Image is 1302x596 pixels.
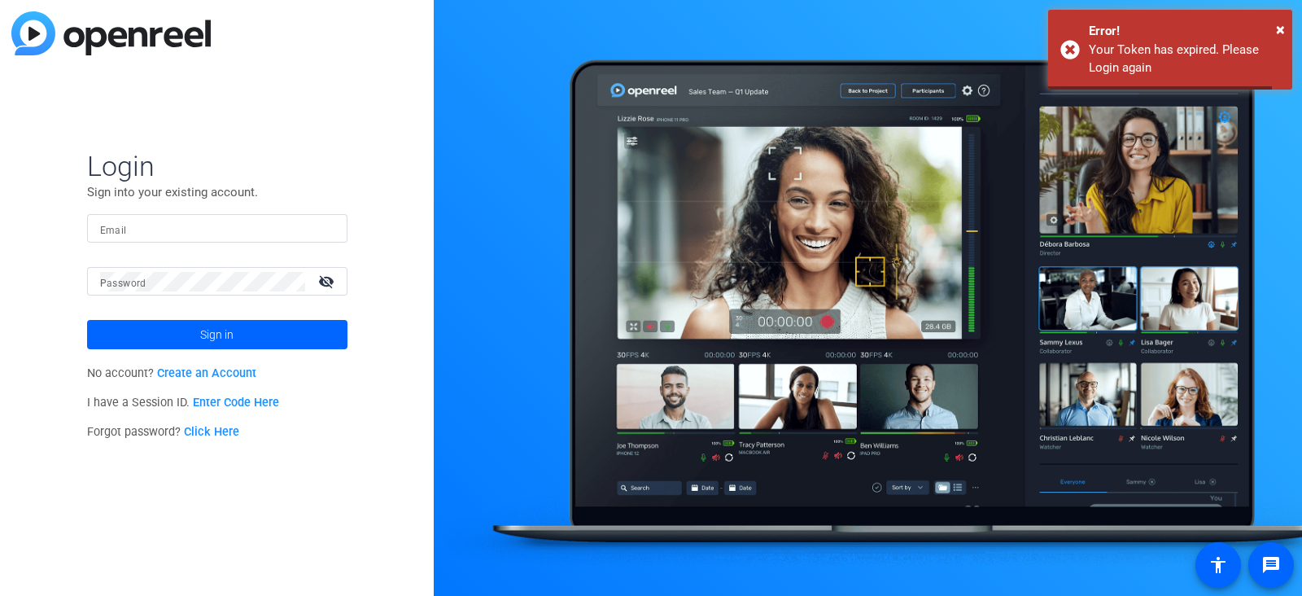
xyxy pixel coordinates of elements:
mat-icon: message [1261,555,1281,575]
span: I have a Session ID. [87,396,280,410]
p: Sign into your existing account. [87,183,347,201]
span: × [1276,20,1285,39]
mat-label: Password [100,278,146,289]
a: Click Here [184,425,239,439]
div: Your Token has expired. Please Login again [1089,41,1280,77]
span: Sign in [200,314,234,355]
input: Enter Email Address [100,219,334,239]
mat-icon: visibility_off [308,270,347,293]
a: Create an Account [157,366,256,380]
mat-icon: accessibility [1208,555,1228,575]
img: blue-gradient.svg [11,11,211,55]
button: Sign in [87,320,347,349]
mat-label: Email [100,225,127,236]
span: Login [87,149,347,183]
button: Close [1276,17,1285,42]
span: Forgot password? [87,425,240,439]
a: Enter Code Here [193,396,279,410]
span: No account? [87,366,257,380]
div: Error! [1089,22,1280,41]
